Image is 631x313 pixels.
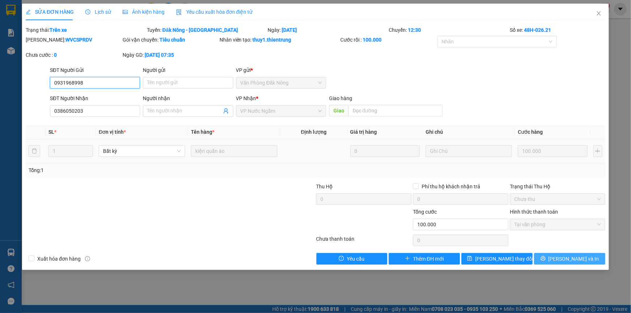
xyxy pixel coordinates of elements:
span: VP Nước Ngầm [240,106,322,116]
b: 12:30 [408,27,421,33]
span: Tại văn phòng [514,219,601,230]
span: Giá trị hàng [350,129,377,135]
button: exclamation-circleYêu cầu [316,253,388,265]
input: Ghi Chú [426,145,512,157]
span: Phí thu hộ khách nhận trả [419,183,483,190]
div: Chưa thanh toán [316,235,413,248]
span: Lịch sử [85,9,111,15]
b: Đăk Nông - [GEOGRAPHIC_DATA] [162,27,238,33]
div: Ngày: [267,26,388,34]
div: SĐT Người Nhận [50,94,140,102]
span: save [467,256,472,262]
span: SL [48,129,54,135]
span: [PERSON_NAME] thay đổi [475,255,533,263]
div: Tuyến: [146,26,267,34]
span: Chưa thu [514,194,601,205]
div: [PERSON_NAME]: [26,36,121,44]
span: SỬA ĐƠN HÀNG [26,9,74,15]
img: icon [176,9,182,15]
button: printer[PERSON_NAME] và In [534,253,605,265]
span: Yêu cầu [347,255,364,263]
span: Thêm ĐH mới [413,255,444,263]
span: Yêu cầu xuất hóa đơn điện tử [176,9,252,15]
div: Số xe: [509,26,606,34]
span: [PERSON_NAME] và In [549,255,599,263]
b: 0 [54,52,57,58]
span: clock-circle [85,9,90,14]
button: delete [29,145,40,157]
span: Đơn vị tính [99,129,126,135]
b: Trên xe [50,27,67,33]
b: [DATE] [282,27,297,33]
th: Ghi chú [423,125,515,139]
span: Định lượng [301,129,327,135]
b: WVCSPRDV [65,37,92,43]
input: VD: Bàn, Ghế [191,145,277,157]
button: plusThêm ĐH mới [389,253,460,265]
button: plus [593,145,602,157]
span: printer [541,256,546,262]
span: Thu Hộ [316,184,333,189]
input: Dọc đường [348,105,443,116]
div: SĐT Người Gửi [50,66,140,74]
span: user-add [223,108,229,114]
div: Nhân viên tạo: [219,36,339,44]
span: info-circle [85,256,90,261]
div: Chuyến: [388,26,509,34]
span: Xuất hóa đơn hàng [34,255,84,263]
span: Giao [329,105,348,116]
b: Tiêu chuẩn [159,37,185,43]
b: [DATE] 07:35 [145,52,174,58]
label: Hình thức thanh toán [510,209,558,215]
b: thuy1.thientrung [253,37,291,43]
div: VP gửi [236,66,326,74]
div: Chưa cước : [26,51,121,59]
span: plus [405,256,410,262]
b: 48H-026.21 [524,27,551,33]
input: 0 [518,145,588,157]
span: edit [26,9,31,14]
span: Tổng cước [413,209,437,215]
span: Văn Phòng Đăk Nông [240,77,322,88]
div: Tổng: 1 [29,166,244,174]
span: VP Nhận [236,95,256,101]
div: Trạng thái Thu Hộ [510,183,605,190]
div: Trạng thái: [25,26,146,34]
span: Ảnh kiện hàng [123,9,165,15]
div: Người nhận [143,94,233,102]
div: Ngày GD: [123,51,218,59]
b: 100.000 [363,37,381,43]
span: close [596,10,602,16]
span: Giao hàng [329,95,352,101]
span: Tên hàng [191,129,214,135]
div: Người gửi [143,66,233,74]
span: picture [123,9,128,14]
span: Bất kỳ [103,146,181,156]
div: Cước rồi : [340,36,436,44]
span: exclamation-circle [339,256,344,262]
input: 0 [350,145,420,157]
div: Gói vận chuyển: [123,36,218,44]
span: Cước hàng [518,129,543,135]
button: Close [589,4,609,24]
button: save[PERSON_NAME] thay đổi [461,253,533,265]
